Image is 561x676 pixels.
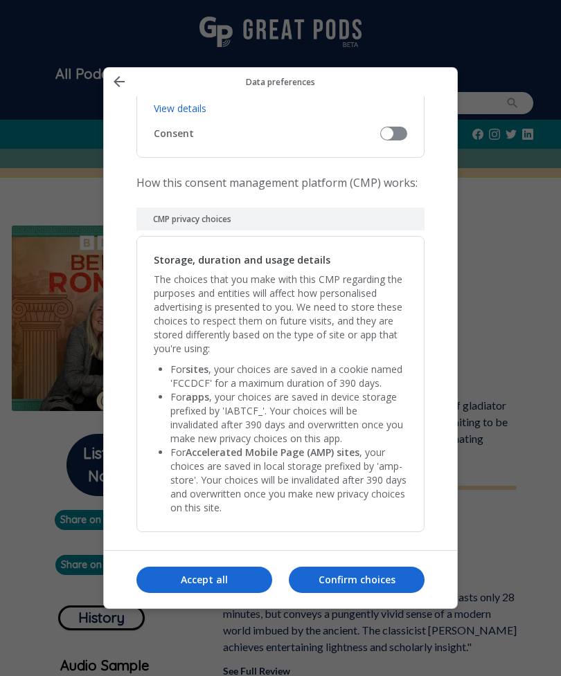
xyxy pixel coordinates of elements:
[289,567,425,593] button: Confirm choices
[103,67,458,610] div: Manage your data
[186,390,209,403] b: apps
[154,253,330,267] h2: Storage, duration and usage details
[154,127,380,140] span: Consent
[136,573,272,587] p: Accept all
[136,174,425,191] p: How this consent management platform (CMP) works:
[107,73,132,91] button: Back
[154,273,407,515] div: The choices that you make with this CMP regarding the purposes and entities will affect how perso...
[153,213,231,225] p: CMP privacy choices
[289,573,425,587] p: Confirm choices
[154,102,206,115] a: View details, Use precise geolocation data
[170,446,407,515] li: For , your choices are saved in local storage prefixed by 'amp-store'. Your choices will be inval...
[170,390,407,446] li: For , your choices are saved in device storage prefixed by 'IABTCF_'. Your choices will be invali...
[186,446,359,459] b: Accelerated Mobile Page (AMP) sites
[170,363,407,390] li: For , your choices are saved in a cookie named 'FCCDCF' for a maximum duration of 390 days.
[186,363,208,376] b: sites
[136,567,272,593] button: Accept all
[132,76,429,88] p: Data preferences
